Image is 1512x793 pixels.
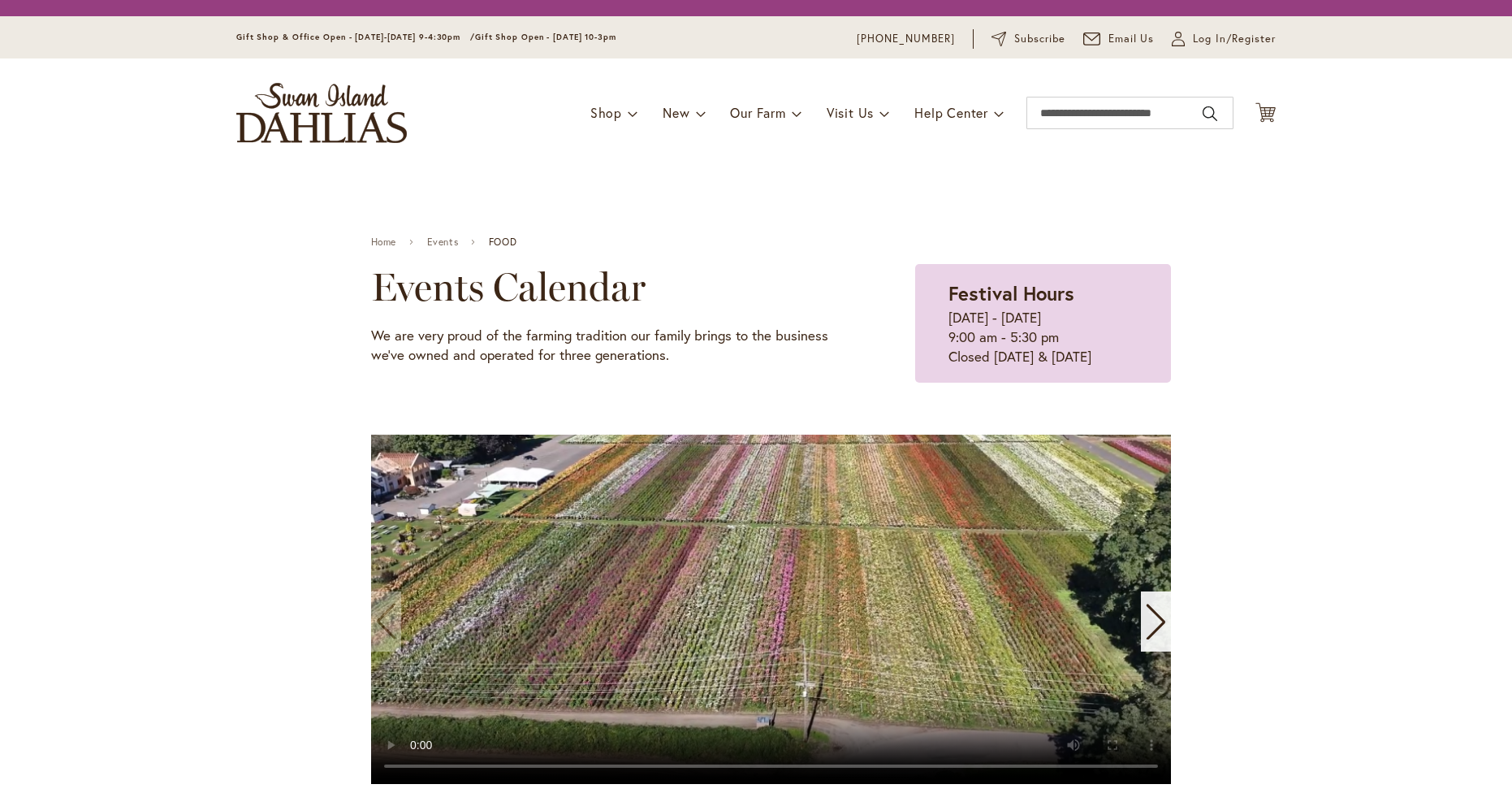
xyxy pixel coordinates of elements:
[948,280,1074,306] strong: Festival Hours
[914,104,988,121] span: Help Center
[948,308,1137,366] p: [DATE] - [DATE] 9:00 am - 5:30 pm Closed [DATE] & [DATE]
[663,104,689,121] span: New
[590,104,622,121] span: Shop
[857,31,955,47] a: [PHONE_NUMBER]
[827,104,874,121] span: Visit Us
[730,104,785,121] span: Our Farm
[1014,31,1065,47] span: Subscribe
[371,264,835,310] h2: Events Calendar
[991,31,1065,47] a: Subscribe
[371,236,396,248] a: Home
[1172,31,1276,47] a: Log In/Register
[427,236,459,248] a: Events
[1203,101,1217,127] button: Search
[1083,31,1155,47] a: Email Us
[475,32,616,42] span: Gift Shop Open - [DATE] 10-3pm
[236,83,407,143] a: store logo
[489,236,516,248] span: FOOD
[1193,31,1276,47] span: Log In/Register
[371,435,1171,784] swiper-slide: 1 / 11
[236,32,475,42] span: Gift Shop & Office Open - [DATE]-[DATE] 9-4:30pm /
[1108,31,1155,47] span: Email Us
[371,326,835,365] p: We are very proud of the farming tradition our family brings to the business we've owned and oper...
